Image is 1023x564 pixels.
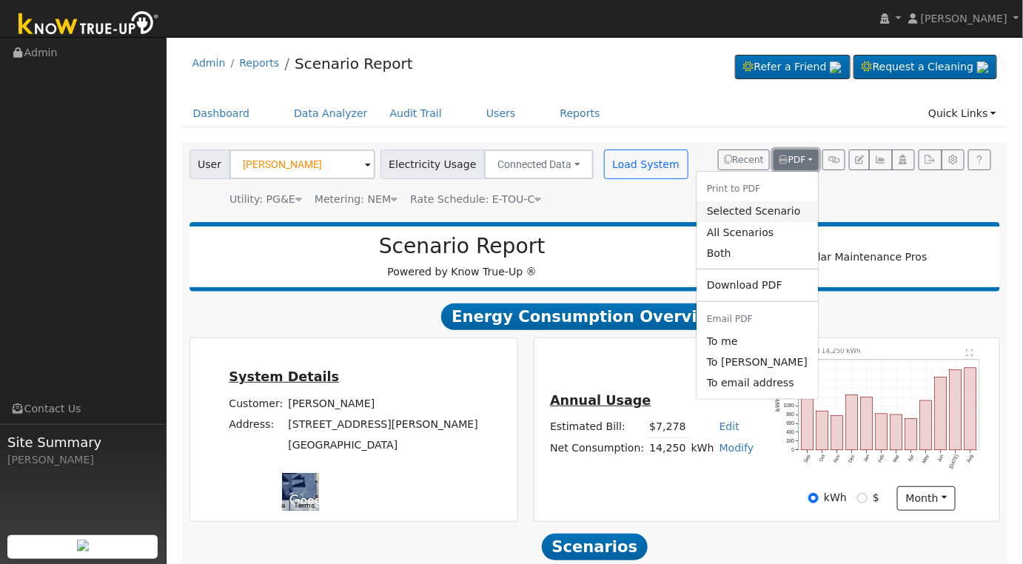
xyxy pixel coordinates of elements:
[229,150,375,179] input: Select a User
[808,493,819,503] input: kWh
[853,55,997,80] a: Request a Cleaning
[718,150,770,170] button: Recent
[548,437,647,459] td: Net Consumption:
[697,372,818,393] a: To email address
[286,491,335,511] a: Open this area in Google Maps (opens a new window)
[968,150,991,170] a: Help Link
[848,454,856,464] text: Dec
[410,193,541,205] span: Alias: HETOUC
[286,434,481,455] td: [GEOGRAPHIC_DATA]
[315,192,398,207] div: Metering: NEM
[7,452,158,468] div: [PERSON_NAME]
[869,150,892,170] button: Multi-Series Graph
[877,454,885,463] text: Feb
[735,55,851,80] a: Refer a Friend
[818,454,826,463] text: Oct
[831,416,843,450] rect: onclick=""
[441,303,748,330] span: Energy Consumption Overview
[803,454,812,464] text: Sep
[77,540,89,551] img: retrieve
[283,100,379,127] a: Data Analyzer
[786,430,794,435] text: 400
[862,454,871,463] text: Jan
[822,150,845,170] button: Generate Report Link
[846,395,858,450] rect: onclick=""
[286,393,481,414] td: [PERSON_NAME]
[192,57,226,69] a: Admin
[922,454,931,465] text: May
[784,395,795,400] text: 1200
[917,100,1007,127] a: Quick Links
[239,57,279,69] a: Reports
[937,454,945,463] text: Jun
[948,454,960,470] text: [DATE]
[475,100,527,127] a: Users
[697,243,818,263] a: Both
[873,490,879,506] label: $
[849,150,870,170] button: Edit User
[286,491,335,511] img: Google
[919,150,942,170] button: Export Interval Data
[802,392,814,450] rect: onclick=""
[921,13,1007,24] span: [PERSON_NAME]
[697,307,818,332] li: Email PDF
[295,55,413,73] a: Scenario Report
[720,420,739,432] a: Edit
[774,150,819,170] button: PDF
[229,192,302,207] div: Utility: PG&E
[786,438,794,443] text: 200
[833,454,842,464] text: Nov
[892,150,915,170] button: Login As
[794,249,928,265] img: Solar Maintenance Pros
[11,8,167,41] img: Know True-Up
[182,100,261,127] a: Dashboard
[816,412,828,451] rect: onclick=""
[977,61,989,73] img: retrieve
[548,417,647,438] td: Estimated Bill:
[697,201,818,222] a: Selected Scenario
[697,177,818,201] li: Print to PDF
[792,447,795,452] text: 0
[876,414,888,450] rect: onclick=""
[892,454,900,464] text: Mar
[647,417,688,438] td: $7,278
[774,398,781,412] text: kWh
[897,486,956,511] button: month
[861,397,873,451] rect: onclick=""
[688,437,717,459] td: kWh
[920,400,932,450] rect: onclick=""
[380,150,485,179] span: Electricity Usage
[227,393,286,414] td: Customer:
[966,454,975,464] text: Aug
[830,61,842,73] img: retrieve
[905,419,917,451] rect: onclick=""
[197,234,728,280] div: Powered by Know True-Up ®
[720,442,754,454] a: Modify
[189,150,230,179] span: User
[542,534,648,560] span: Scenarios
[550,393,651,408] u: Annual Usage
[484,150,594,179] button: Connected Data
[857,493,868,503] input: $
[697,331,818,352] a: jeffreyv@solarnegotiators.com
[697,352,818,372] a: matcmid@gmail.com
[824,490,847,506] label: kWh
[942,150,965,170] button: Settings
[779,155,806,165] span: PDF
[908,454,916,463] text: Apr
[604,150,688,179] button: Load System
[697,222,818,243] a: All Scenarios
[286,414,481,434] td: [STREET_ADDRESS][PERSON_NAME]
[7,432,158,452] span: Site Summary
[647,437,688,459] td: 14,250
[890,414,902,450] rect: onclick=""
[965,368,976,450] rect: onclick=""
[549,100,611,127] a: Reports
[935,377,947,451] rect: onclick=""
[808,347,861,355] text: Pull 14,250 kWh
[784,403,795,409] text: 1000
[379,100,453,127] a: Audit Trail
[227,414,286,434] td: Address:
[294,501,315,509] a: Terms (opens in new tab)
[229,369,339,384] u: System Details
